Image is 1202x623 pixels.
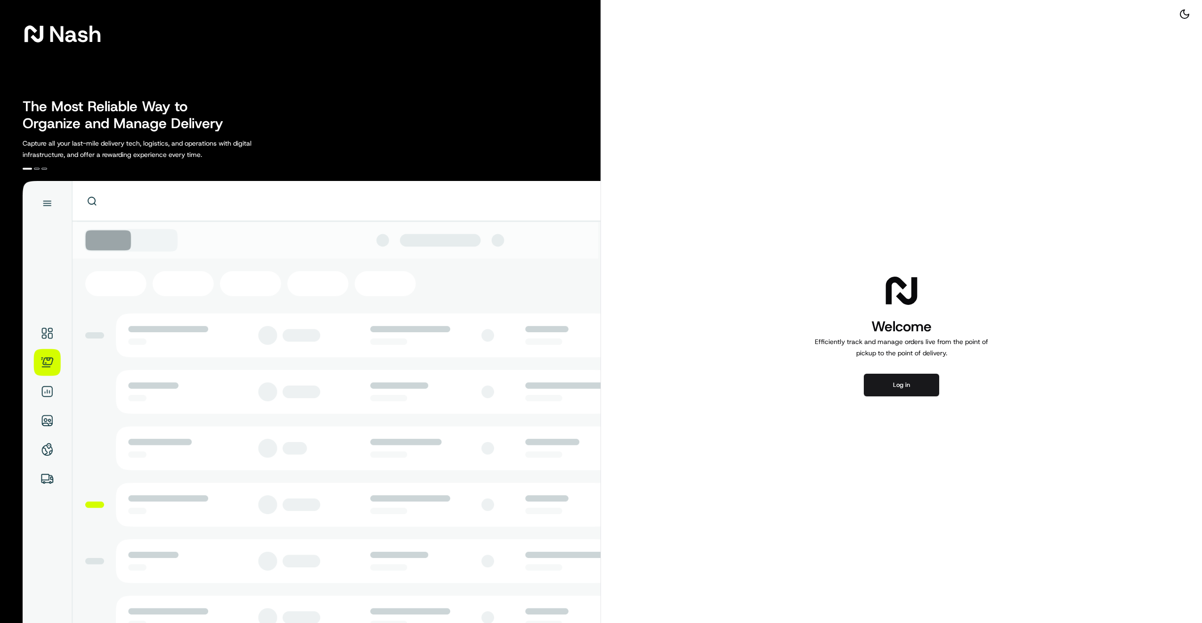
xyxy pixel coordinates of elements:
p: Efficiently track and manage orders live from the point of pickup to the point of delivery. [811,336,992,359]
h2: The Most Reliable Way to Organize and Manage Delivery [23,98,234,132]
span: Nash [49,25,101,43]
p: Capture all your last-mile delivery tech, logistics, and operations with digital infrastructure, ... [23,138,294,160]
h1: Welcome [811,317,992,336]
button: Log in [864,374,939,396]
